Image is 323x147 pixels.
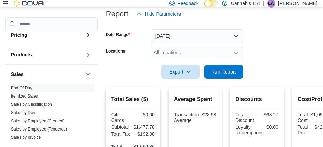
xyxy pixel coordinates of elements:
button: Pricing [84,31,92,39]
button: Sales [84,70,92,78]
a: Sales by Day [11,110,35,115]
div: Gift Cards [111,112,132,123]
div: $0.00 [134,112,155,117]
button: Hide Parameters [134,7,184,21]
span: Sales by Invoice [11,135,41,140]
a: Sales by Employee (Created) [11,118,65,123]
div: $0.00 [266,124,278,130]
div: Transaction Average [174,112,199,123]
div: Subtotal [111,124,131,130]
a: Itemized Sales [11,94,38,99]
span: Sales by Employee (Tendered) [11,126,67,132]
h3: Products [11,51,32,58]
div: $192.08 [134,131,155,137]
h2: Total Sales ($) [111,95,155,103]
div: Total Tax [111,131,132,137]
button: Open list of options [233,50,239,55]
div: $1,477.78 [134,124,155,130]
div: Loyalty Redemptions [235,124,264,135]
a: Sales by Invoice [11,135,41,140]
button: Run Report [204,65,243,79]
label: Date Range [106,32,130,37]
span: Hide Parameters [145,11,181,18]
button: Products [11,51,83,58]
h3: Report [106,10,128,18]
button: [DATE] [151,29,243,43]
h3: Sales [11,71,24,78]
button: Products [84,50,92,59]
button: Sales [11,71,83,78]
span: End Of Day [11,85,32,91]
span: Export [165,65,196,79]
span: Dark Mode [204,7,204,8]
h2: Discounts [235,95,278,103]
h2: Average Spent [174,95,216,103]
span: Run Report [211,68,236,75]
h3: Pricing [11,32,27,38]
div: Total Profit [298,124,312,135]
span: Itemized Sales [11,93,38,99]
div: -$68.27 [258,112,278,117]
div: $28.98 [202,112,216,117]
a: Sales by Employee (Tendered) [11,127,67,132]
label: Locations [106,48,125,54]
div: Total Cost [298,112,308,123]
a: Sales by Classification [11,102,52,107]
a: End Of Day [11,86,32,90]
div: Total Discount [235,112,256,123]
button: Export [161,65,200,79]
button: Pricing [11,32,83,38]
